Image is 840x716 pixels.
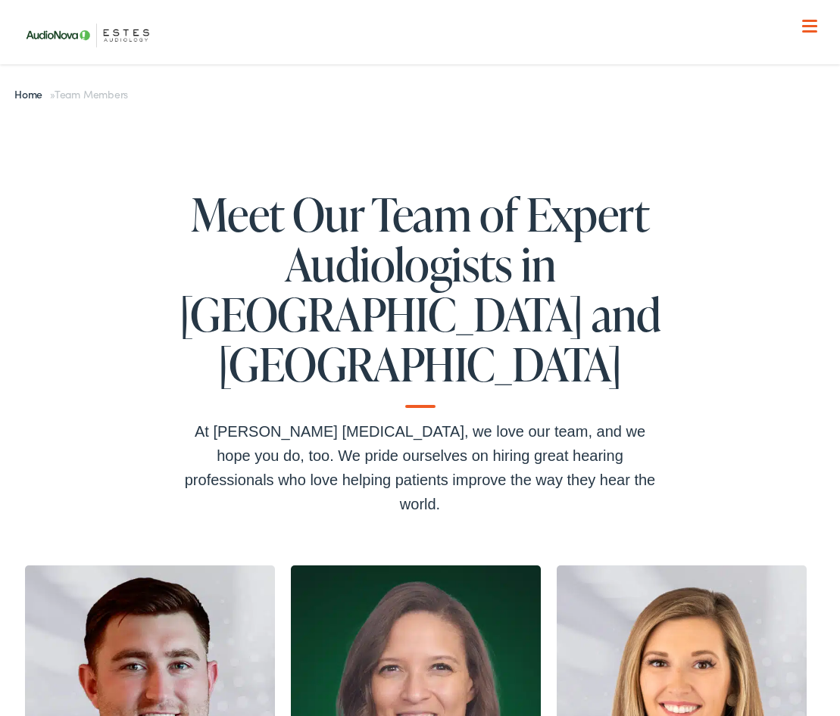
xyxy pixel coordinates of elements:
[14,86,128,101] span: »
[14,86,50,101] a: Home
[28,61,823,107] a: What We Offer
[178,419,663,516] div: At [PERSON_NAME] [MEDICAL_DATA], we love our team, and we hope you do, too. We pride ourselves on...
[178,189,663,408] h1: Meet Our Team of Expert Audiologists in [GEOGRAPHIC_DATA] and [GEOGRAPHIC_DATA]
[55,86,128,101] span: Team Members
